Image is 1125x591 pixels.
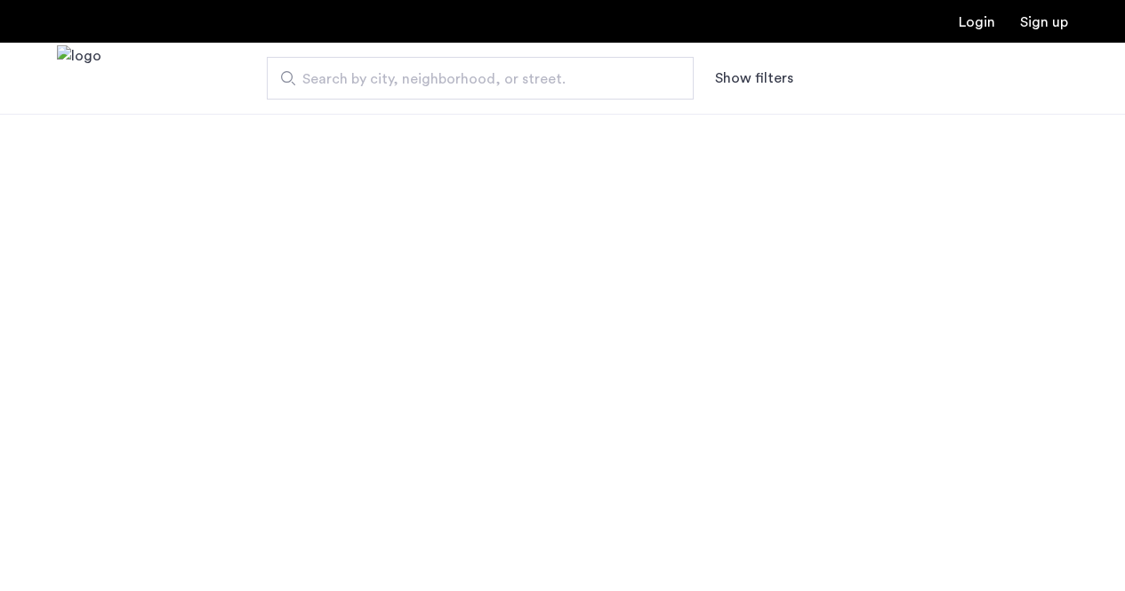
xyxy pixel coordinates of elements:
[57,45,101,112] img: logo
[57,45,101,112] a: Cazamio Logo
[267,57,694,100] input: Apartment Search
[1020,15,1068,29] a: Registration
[302,68,644,90] span: Search by city, neighborhood, or street.
[715,68,793,89] button: Show or hide filters
[959,15,995,29] a: Login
